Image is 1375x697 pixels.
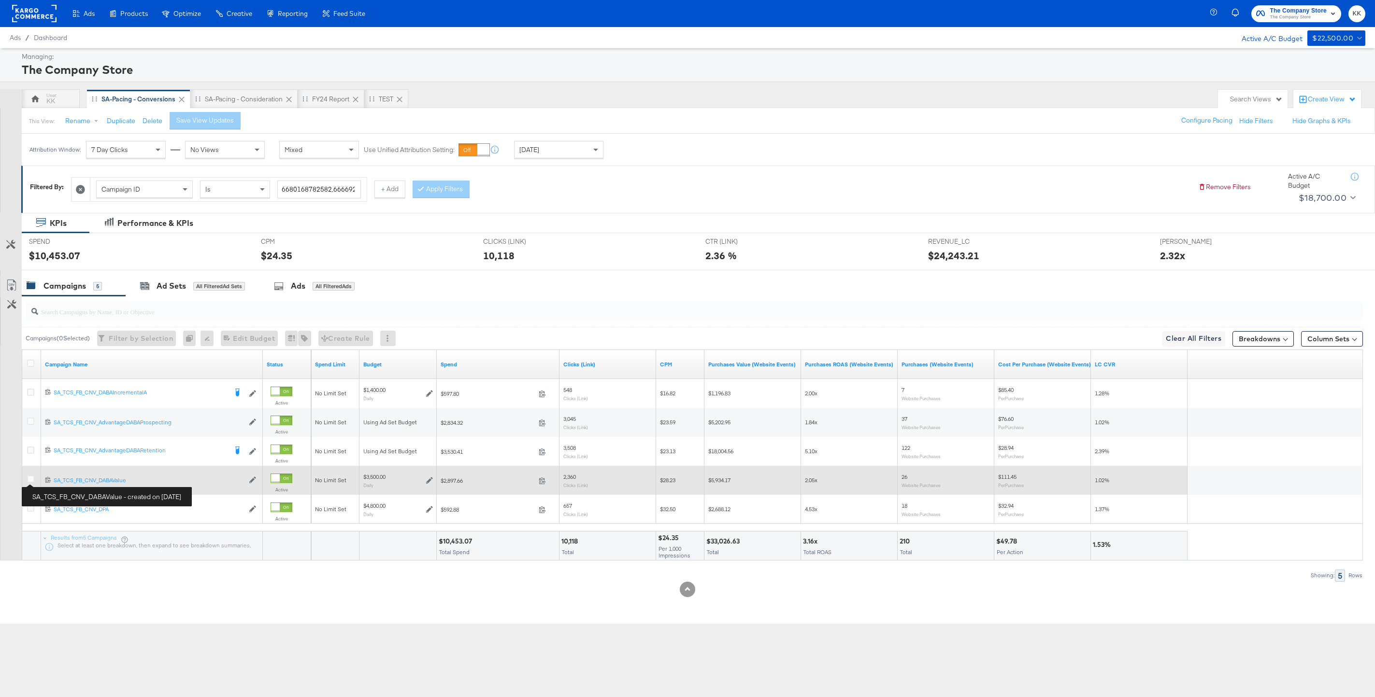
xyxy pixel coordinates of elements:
div: $10,453.07 [439,537,475,546]
div: Drag to reorder tab [369,96,374,101]
span: 548 [563,386,572,393]
span: $597.80 [441,390,535,397]
span: 7 [902,386,904,393]
div: 1.53% [1093,540,1114,549]
div: $24.35 [658,533,682,543]
span: Total Spend [439,548,470,556]
span: [PERSON_NAME] [1160,237,1232,246]
div: $49.78 [996,537,1020,546]
span: 37 [902,415,907,422]
button: Duplicate [107,116,135,125]
span: 1.02% [1095,418,1109,426]
span: $2,897.66 [441,477,535,484]
span: 1.02% [1095,476,1109,484]
div: Using Ad Set Budget [363,418,433,426]
span: $1,196.83 [708,390,730,397]
div: Performance & KPIs [117,218,193,229]
sub: Clicks (Link) [563,511,588,517]
button: Hide Filters [1239,116,1273,125]
label: Active [271,429,292,435]
span: $3,530.41 [441,448,535,455]
button: The Company StoreThe Company Store [1251,5,1341,22]
input: Search Campaigns by Name, ID or Objective [38,298,1236,317]
span: Products [120,10,148,17]
div: Create View [1308,95,1356,104]
div: Ads [291,280,305,292]
sub: Daily [363,482,373,488]
sub: Per Purchase [998,453,1024,459]
span: No Limit Set [315,505,346,513]
a: The average cost you've paid to have 1,000 impressions of your ad. [660,361,701,368]
div: $3,500.00 [363,473,386,481]
sub: Website Purchases [902,424,941,430]
div: Drag to reorder tab [195,96,201,101]
div: 5 [1335,570,1345,582]
span: $23.13 [660,447,675,455]
a: The total amount spent to date. [441,361,556,368]
span: CTR (LINK) [705,237,778,246]
sub: Website Purchases [902,453,941,459]
span: $592.88 [441,506,535,513]
a: 1/0 Purchases / Clicks [1095,361,1184,368]
a: Shows the current state of your Ad Campaign. [267,361,307,368]
div: 210 [900,537,913,546]
div: 0 [183,331,201,346]
span: $28.23 [660,476,675,484]
a: The number of clicks on links appearing on your ad or Page that direct people to your sites off F... [563,361,652,368]
a: SA_TCS_FB_CNV_DABAValue [54,476,244,485]
span: 3,045 [563,415,576,422]
span: The Company Store [1270,14,1327,21]
label: Active [271,458,292,464]
sub: Clicks (Link) [563,395,588,401]
span: $28.94 [998,444,1014,451]
button: + Add [374,181,405,198]
div: Attribution Window: [29,146,81,153]
button: KK [1348,5,1365,22]
div: $18,700.00 [1299,191,1346,205]
span: $111.45 [998,473,1017,480]
span: 18 [902,502,907,509]
span: $23.59 [660,418,675,426]
div: SA-Pacing - Conversions [101,95,175,104]
sub: Website Purchases [902,395,941,401]
span: 2,360 [563,473,576,480]
div: 3.16x [803,537,820,546]
sub: Clicks (Link) [563,482,588,488]
span: SPEND [29,237,101,246]
span: Ads [10,34,21,42]
label: Active [271,487,292,493]
sub: Website Purchases [902,511,941,517]
span: $18,004.56 [708,447,733,455]
span: $76.60 [998,415,1014,422]
button: Remove Filters [1198,182,1251,192]
div: KK [46,97,55,106]
div: $10,453.07 [29,249,80,263]
span: KK [1352,8,1361,19]
span: $32.50 [660,505,675,513]
span: [DATE] [519,145,539,154]
span: 5.10x [805,447,817,455]
span: Per 1,000 Impressions [659,545,690,559]
span: No Limit Set [315,447,346,455]
div: 2.36 % [705,249,737,263]
div: SA-Pacing - Consideration [205,95,283,104]
div: Drag to reorder tab [92,96,97,101]
div: 10,118 [483,249,515,263]
span: 657 [563,502,572,509]
div: SA_TCS_FB_CNV_DABAValue [54,476,244,484]
sub: Per Purchase [998,395,1024,401]
input: Enter a search term [277,181,361,198]
span: Is [205,185,211,194]
div: 10,118 [561,537,581,546]
div: Showing: [1310,572,1335,579]
span: 2.39% [1095,447,1109,455]
a: If set, this is the maximum spend for your campaign. [315,361,356,368]
div: FY24 Report [312,95,349,104]
div: $4,800.00 [363,502,386,510]
sub: Clicks (Link) [563,424,588,430]
span: No Views [190,145,219,154]
div: Campaigns ( 0 Selected) [26,334,90,343]
button: Breakdowns [1232,331,1294,347]
a: Dashboard [34,34,67,42]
